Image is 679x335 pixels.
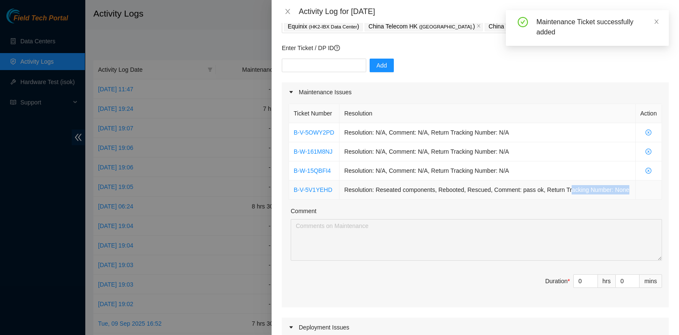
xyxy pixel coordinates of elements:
a: B-V-5V1YEHD [294,186,332,193]
a: B-W-15QBFI4 [294,167,331,174]
span: close-circle [640,129,657,135]
span: caret-right [289,325,294,330]
span: ( HK2-IBX Data Center [309,24,357,29]
span: close [477,24,481,29]
th: Ticket Number [289,104,339,123]
td: Resolution: N/A, Comment: N/A, Return Tracking Number: N/A [339,161,636,180]
button: Add [370,59,394,72]
span: Add [376,61,387,70]
p: China Telecom HK ) [368,22,475,31]
td: Resolution: Reseated components, Rebooted, Rescued, Comment: pass ok, Return Tracking Number: None [339,180,636,200]
div: Activity Log for [DATE] [299,7,669,16]
td: Resolution: N/A, Comment: N/A, Return Tracking Number: N/A [339,142,636,161]
label: Comment [291,206,317,216]
a: B-W-161M8NJ [294,148,333,155]
span: question-circle [334,45,340,51]
div: mins [640,274,662,288]
td: Resolution: N/A, Comment: N/A, Return Tracking Number: N/A [339,123,636,142]
p: China Telecom Global ) [488,22,640,31]
div: Maintenance Issues [282,82,669,102]
div: Maintenance Ticket successfully added [536,17,659,37]
a: B-V-5OWY2PD [294,129,334,136]
th: Resolution [339,104,636,123]
span: close-circle [640,168,657,174]
div: hrs [598,274,616,288]
button: Close [282,8,294,16]
span: caret-right [289,90,294,95]
th: Action [636,104,662,123]
span: ( [GEOGRAPHIC_DATA]. [419,24,473,29]
p: Equinix ) [288,22,359,31]
div: Duration [545,276,570,286]
span: close [284,8,291,15]
span: check-circle [518,17,528,27]
textarea: Comment [291,219,662,261]
p: Enter Ticket / DP ID [282,43,669,53]
span: close [654,19,659,25]
span: close-circle [640,149,657,155]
